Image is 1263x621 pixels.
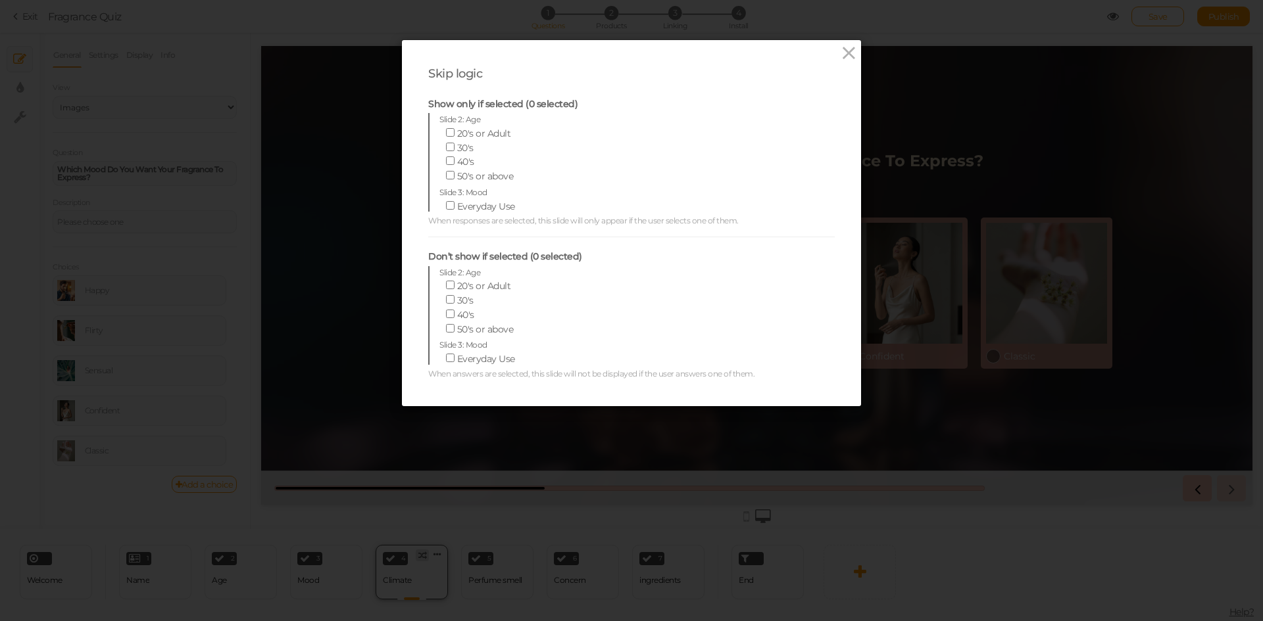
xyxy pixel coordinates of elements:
[446,281,455,289] input: 20's or Adult
[457,323,514,335] span: 50's or above
[457,280,511,292] span: 20's or Adult
[439,114,480,124] span: Slide 2: Age
[428,369,755,379] span: When answers are selected, this slide will not be displayed if the user answers one of them.
[439,187,487,197] span: Slide 3: Mood
[457,170,514,182] span: 50's or above
[428,66,482,81] span: Skip logic
[446,171,455,179] input: 50's or above
[457,127,511,139] span: 20's or Adult
[164,304,267,316] div: Happy
[743,304,846,316] div: Classic
[598,304,701,316] div: Confident
[457,309,474,321] span: 40's
[428,216,739,225] span: When responses are selected, this slide will only appear if the user selects one of them.
[457,156,474,168] span: 40's
[446,354,455,362] input: Everyday Use
[453,304,557,316] div: Sensual
[270,105,722,124] strong: Which Mood Do You Want Your Fragrance To Express?
[446,128,455,137] input: 20's or Adult
[446,143,455,151] input: 30's
[457,200,515,212] span: Everyday Use
[441,137,551,152] div: Please choose one
[428,99,578,110] label: Show only if selected (0 selected)
[446,156,455,165] input: 40's
[457,294,474,306] span: 30's
[446,324,455,333] input: 50's or above
[446,295,455,304] input: 30's
[457,142,474,154] span: 30's
[446,201,455,210] input: Everyday Use
[439,267,480,277] span: Slide 2: Age
[439,340,487,350] span: Slide 3: Mood
[457,353,515,365] span: Everyday Use
[428,251,582,263] label: Don’t show if selected (0 selected)
[309,304,412,316] div: Flirty
[446,310,455,318] input: 40's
